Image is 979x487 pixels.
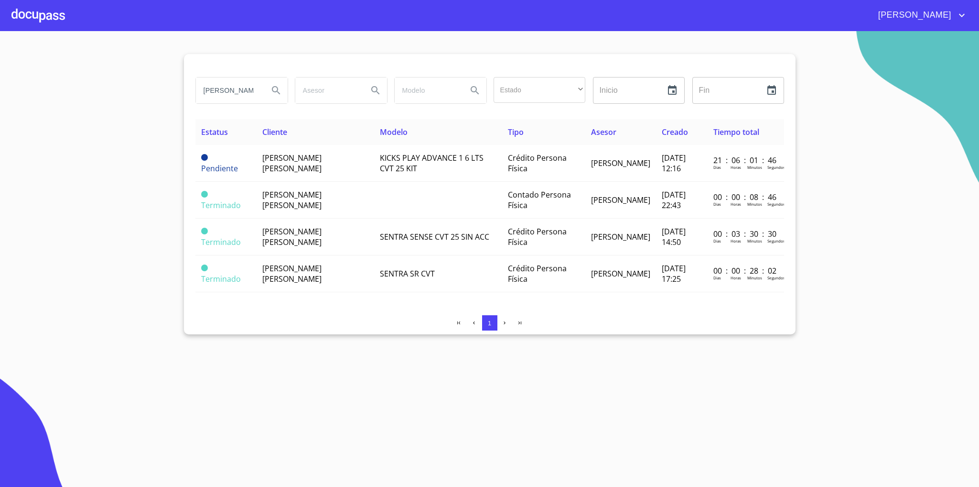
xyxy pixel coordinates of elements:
p: Segundos [767,238,785,243]
span: Terminado [201,191,208,198]
span: [PERSON_NAME] [PERSON_NAME] [262,226,322,247]
p: 00 : 03 : 30 : 30 [713,229,778,239]
span: Cliente [262,127,287,137]
p: Horas [731,275,741,280]
span: Modelo [380,127,408,137]
span: [PERSON_NAME] [PERSON_NAME] [262,189,322,210]
span: Pendiente [201,154,208,161]
p: Minutos [747,275,762,280]
span: [PERSON_NAME] [591,158,650,168]
span: [PERSON_NAME] [PERSON_NAME] [262,153,322,174]
span: 1 [488,320,491,327]
span: [PERSON_NAME] [591,268,650,279]
button: account of current user [871,8,968,23]
span: Creado [662,127,688,137]
button: 1 [482,315,497,331]
span: Estatus [201,127,228,137]
span: Terminado [201,200,241,210]
span: Crédito Persona Física [508,153,567,174]
button: Search [463,79,486,102]
input: search [295,77,360,103]
span: [DATE] 14:50 [662,226,686,247]
span: Tiempo total [713,127,759,137]
p: Minutos [747,238,762,243]
p: Minutos [747,165,762,170]
span: SENTRA SR CVT [380,268,435,279]
span: Pendiente [201,163,238,174]
span: Crédito Persona Física [508,226,567,247]
span: Terminado [201,237,241,247]
p: Horas [731,201,741,207]
span: Crédito Persona Física [508,263,567,284]
p: Horas [731,165,741,170]
span: [DATE] 17:25 [662,263,686,284]
span: Tipo [508,127,524,137]
p: 00 : 00 : 08 : 46 [713,192,778,202]
p: 00 : 00 : 28 : 02 [713,266,778,276]
span: [PERSON_NAME] [591,232,650,242]
span: [PERSON_NAME] [591,195,650,205]
span: [DATE] 12:16 [662,153,686,174]
span: Terminado [201,265,208,271]
p: Dias [713,275,721,280]
span: Asesor [591,127,616,137]
button: Search [364,79,387,102]
p: Dias [713,201,721,207]
p: Segundos [767,275,785,280]
p: Dias [713,165,721,170]
p: Minutos [747,201,762,207]
p: Dias [713,238,721,243]
p: Horas [731,238,741,243]
span: SENTRA SENSE CVT 25 SIN ACC [380,232,489,242]
div: ​ [494,77,585,103]
p: 21 : 06 : 01 : 46 [713,155,778,166]
p: Segundos [767,165,785,170]
input: search [395,77,460,103]
button: Search [265,79,288,102]
span: Contado Persona Física [508,189,571,210]
span: KICKS PLAY ADVANCE 1 6 LTS CVT 25 KIT [380,153,484,174]
p: Segundos [767,201,785,207]
span: Terminado [201,274,241,284]
span: Terminado [201,228,208,234]
span: [PERSON_NAME] [PERSON_NAME] [262,263,322,284]
input: search [196,77,261,103]
span: [DATE] 22:43 [662,189,686,210]
span: [PERSON_NAME] [871,8,956,23]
